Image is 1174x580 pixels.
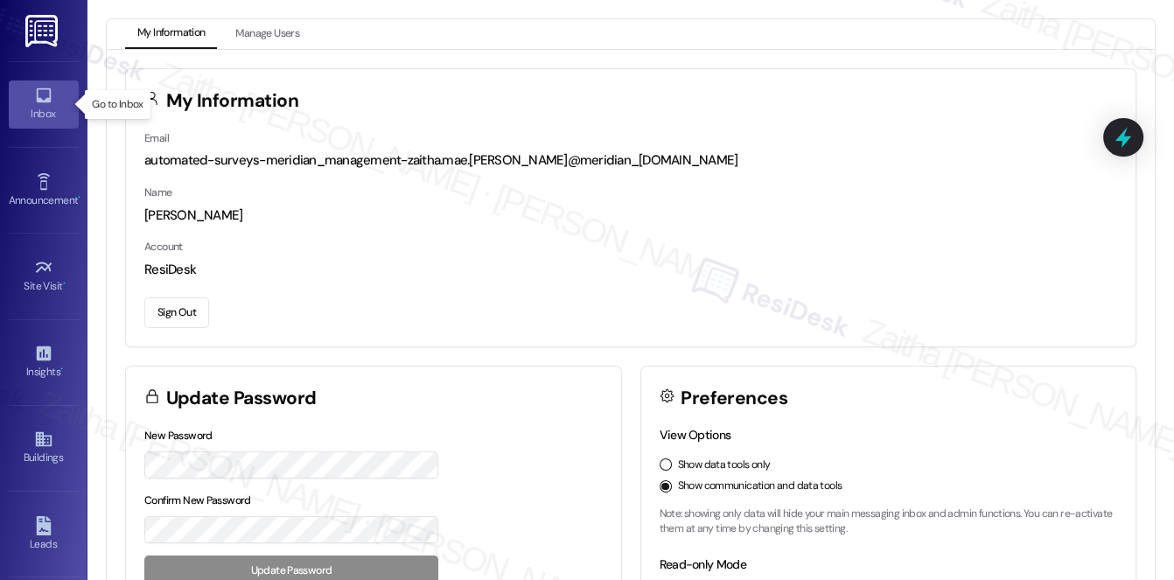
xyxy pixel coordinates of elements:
[92,97,143,112] p: Go to Inbox
[144,493,251,507] label: Confirm New Password
[9,511,79,558] a: Leads
[60,363,63,375] span: •
[144,261,1117,279] div: ResiDesk
[660,427,731,443] label: View Options
[678,458,771,473] label: Show data tools only
[166,92,299,110] h3: My Information
[9,424,79,472] a: Buildings
[660,556,746,572] label: Read-only Mode
[144,206,1117,225] div: [PERSON_NAME]
[144,185,172,199] label: Name
[144,297,209,328] button: Sign Out
[660,507,1118,537] p: Note: showing only data will hide your main messaging inbox and admin functions. You can re-activ...
[9,253,79,300] a: Site Visit •
[9,339,79,386] a: Insights •
[144,151,1117,170] div: automated-surveys-meridian_management-zaitha.mae.[PERSON_NAME]@meridian_[DOMAIN_NAME]
[25,15,61,47] img: ResiDesk Logo
[681,389,787,408] h3: Preferences
[144,131,169,145] label: Email
[144,240,183,254] label: Account
[144,429,213,443] label: New Password
[223,19,311,49] button: Manage Users
[63,277,66,290] span: •
[125,19,217,49] button: My Information
[166,389,317,408] h3: Update Password
[9,80,79,128] a: Inbox
[678,479,842,494] label: Show communication and data tools
[78,192,80,204] span: •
